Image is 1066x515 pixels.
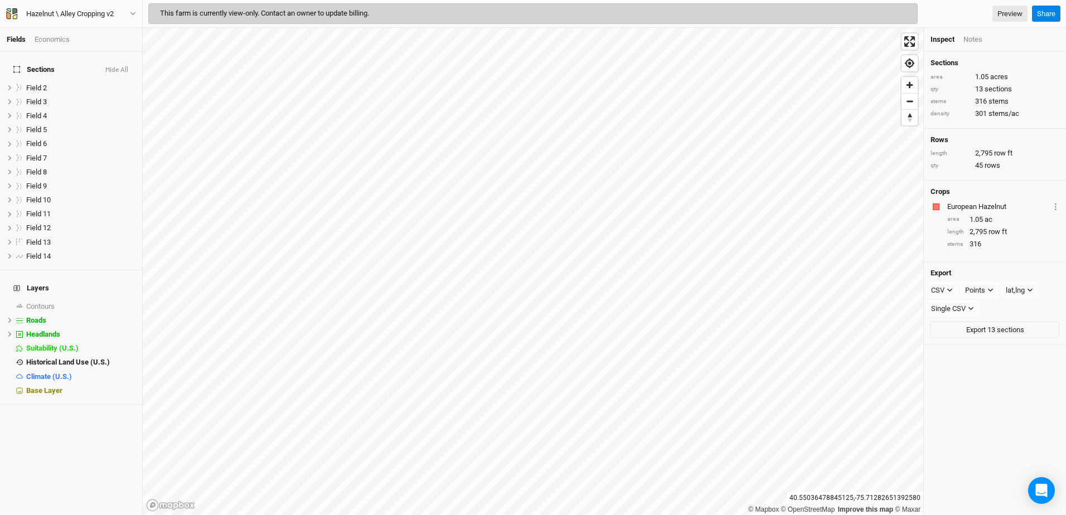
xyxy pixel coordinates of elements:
[26,98,135,106] div: Field 3
[26,111,135,120] div: Field 4
[947,202,1050,212] div: European Hazelnut
[989,227,1007,237] span: row ft
[1032,6,1060,22] button: Share
[26,84,47,92] span: Field 2
[26,386,62,395] span: Base Layer
[13,65,55,74] span: Sections
[931,148,1059,158] div: 2,795
[947,215,1059,225] div: 1.05
[838,506,893,513] a: Improve this map
[26,358,135,367] div: Historical Land Use (U.S.)
[963,35,982,45] div: Notes
[35,35,70,45] div: Economics
[26,372,72,381] span: Climate (U.S.)
[931,35,954,45] div: Inspect
[902,110,918,125] span: Reset bearing to north
[26,224,135,232] div: Field 12
[989,96,1009,106] span: stems
[26,98,47,106] span: Field 3
[26,125,135,134] div: Field 5
[26,168,135,177] div: Field 8
[787,492,923,504] div: 40.55036478845125 , -75.71282651392580
[26,210,51,218] span: Field 11
[26,139,135,148] div: Field 6
[26,238,51,246] span: Field 13
[926,300,979,317] button: Single CSV
[992,6,1028,22] a: Preview
[902,55,918,71] span: Find my location
[947,240,964,249] div: stems
[931,187,950,196] h4: Crops
[26,372,135,381] div: Climate (U.S.)
[902,77,918,93] button: Zoom in
[781,506,835,513] a: OpenStreetMap
[985,84,1012,94] span: sections
[146,499,195,512] a: Mapbox logo
[160,9,369,17] span: This farm is currently view-only.
[931,85,970,94] div: qty
[26,8,114,20] div: Hazelnut \ Alley Cropping v2
[895,506,920,513] a: Maxar
[990,72,1008,82] span: acres
[261,9,369,17] span: Contact an owner to update billing.
[947,239,1059,249] div: 316
[26,111,47,120] span: Field 4
[960,282,999,299] button: Points
[26,84,135,93] div: Field 2
[26,344,135,353] div: Suitability (U.S.)
[926,282,958,299] button: CSV
[26,182,47,190] span: Field 9
[26,302,135,311] div: Contours
[1001,282,1038,299] button: lat,lng
[902,109,918,125] button: Reset bearing to north
[989,109,1019,119] span: stems/ac
[26,316,46,324] span: Roads
[931,109,1059,119] div: 301
[26,344,79,352] span: Suitability (U.S.)
[985,215,992,225] span: ac
[26,252,51,260] span: Field 14
[931,110,970,118] div: density
[26,196,135,205] div: Field 10
[931,161,1059,171] div: 45
[931,73,970,81] div: area
[26,224,51,232] span: Field 12
[26,252,135,261] div: Field 14
[931,162,970,170] div: qty
[931,96,1059,106] div: 316
[26,358,110,366] span: Historical Land Use (U.S.)
[931,84,1059,94] div: 13
[902,94,918,109] span: Zoom out
[947,227,1059,237] div: 2,795
[931,303,966,314] div: Single CSV
[26,210,135,218] div: Field 11
[902,33,918,50] button: Enter fullscreen
[931,322,1059,338] button: Export 13 sections
[26,330,60,338] span: Headlands
[985,161,1000,171] span: rows
[947,215,964,224] div: area
[931,135,1059,144] h4: Rows
[26,302,55,310] span: Contours
[105,66,129,74] button: Hide All
[143,28,923,515] canvas: Map
[26,168,47,176] span: Field 8
[1028,477,1055,504] div: Open Intercom Messenger
[1006,285,1025,296] div: lat,lng
[26,386,135,395] div: Base Layer
[7,277,135,299] h4: Layers
[994,148,1012,158] span: row ft
[26,196,51,204] span: Field 10
[931,269,1059,278] h4: Export
[748,506,779,513] a: Mapbox
[26,238,135,247] div: Field 13
[931,149,970,158] div: length
[931,72,1059,82] div: 1.05
[26,154,135,163] div: Field 7
[931,285,944,296] div: CSV
[931,59,1059,67] h4: Sections
[947,228,964,236] div: length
